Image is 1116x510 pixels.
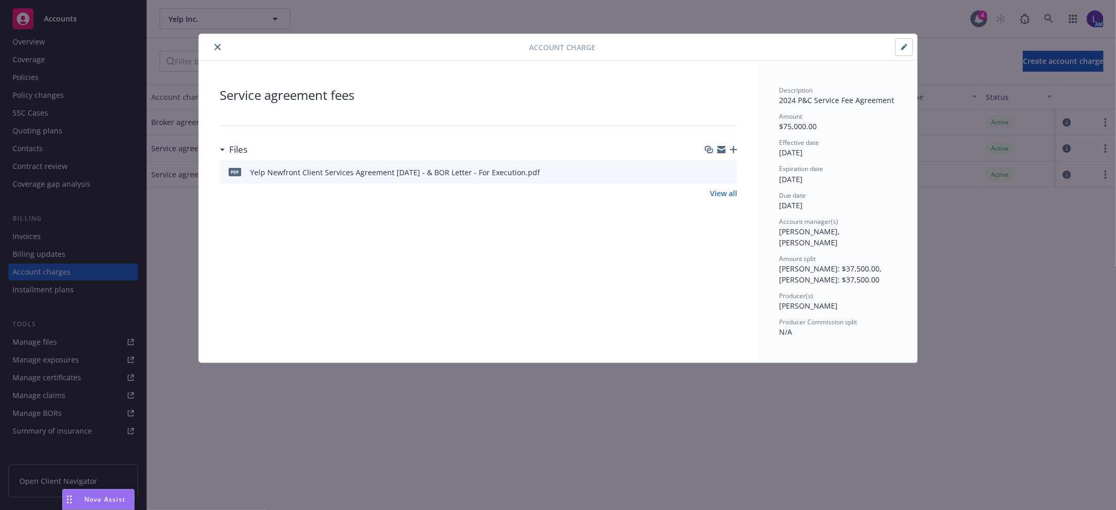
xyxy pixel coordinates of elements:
div: Yelp Newfront Client Services Agreement [DATE] - & BOR Letter - For Execution.pdf [250,167,540,178]
span: Effective date [779,138,819,147]
span: [DATE] [779,148,803,157]
button: preview file [724,167,733,178]
span: Amount [779,112,802,121]
span: [PERSON_NAME]: $37,500.00, [PERSON_NAME]: $37,500.00 [779,264,884,285]
span: [PERSON_NAME] [779,301,838,311]
span: Due date [779,191,806,200]
span: Description [779,86,813,95]
span: Producer(s) [779,291,813,300]
span: 2024 P&C Service Fee Agreement [779,95,894,105]
span: [DATE] [779,200,803,210]
span: Account Charge [529,42,595,53]
span: N/A [779,327,792,337]
span: $75,000.00 [779,121,817,131]
button: download file [707,167,715,178]
a: View all [710,188,737,199]
button: close [211,41,224,53]
span: Producer Commission split [779,318,857,326]
button: Nova Assist [62,489,134,510]
div: Drag to move [63,490,76,509]
div: Files [220,143,247,156]
span: pdf [229,168,241,176]
span: Nova Assist [84,495,126,504]
span: Expiration date [779,164,823,173]
span: Service agreement fees [220,86,737,105]
span: Account manager(s) [779,217,838,226]
span: [PERSON_NAME], [PERSON_NAME] [779,226,842,247]
h3: Files [229,143,247,156]
span: [DATE] [779,174,803,184]
span: Amount split [779,254,816,263]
